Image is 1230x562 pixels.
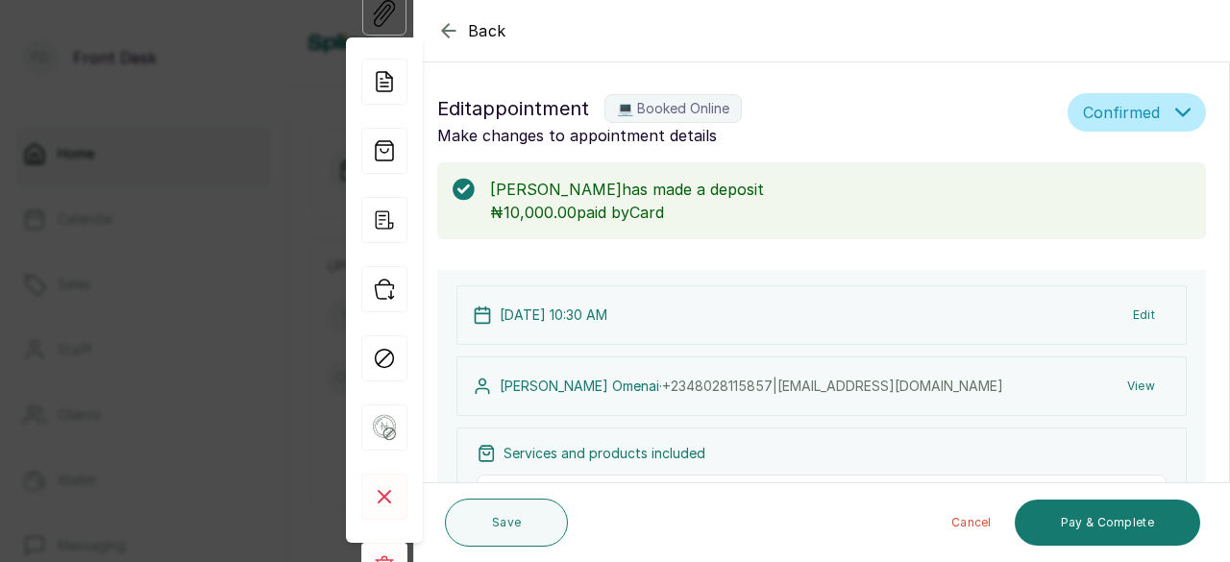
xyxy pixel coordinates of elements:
[1118,298,1170,332] button: Edit
[490,201,1191,224] p: ₦10,000.00 paid by Card
[504,444,705,463] p: Services and products included
[445,499,568,547] button: Save
[437,124,1060,147] p: Make changes to appointment details
[468,19,506,42] span: Back
[1112,369,1170,403] button: View
[437,19,506,42] button: Back
[437,93,589,124] span: Edit appointment
[604,94,742,123] label: 💻 Booked Online
[1083,101,1160,124] span: Confirmed
[662,378,1003,394] span: +234 8028115857 | [EMAIL_ADDRESS][DOMAIN_NAME]
[1015,500,1200,546] button: Pay & Complete
[1068,93,1206,132] button: Confirmed
[500,377,1003,396] p: [PERSON_NAME] Omenai ·
[500,305,607,325] p: [DATE] 10:30 AM
[490,178,1191,201] p: [PERSON_NAME] has made a deposit
[936,500,1007,546] button: Cancel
